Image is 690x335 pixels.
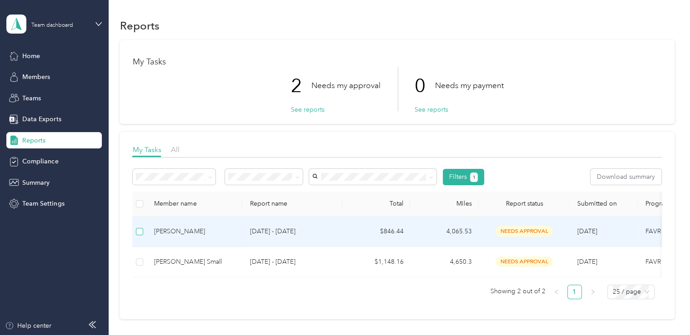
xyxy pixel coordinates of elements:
div: Miles [418,200,471,207]
th: Member name [147,192,242,217]
span: 25 / page [613,285,649,299]
span: Home [22,51,40,61]
button: Download summary [590,169,661,185]
span: All [170,145,179,154]
th: Report name [242,192,342,217]
div: Team dashboard [31,23,73,28]
button: 1 [470,172,478,182]
th: Submitted on [570,192,638,217]
p: 2 [290,67,311,105]
div: Member name [154,200,235,207]
span: left [554,289,559,295]
p: [DATE] - [DATE] [250,227,335,236]
div: Page Size [607,285,655,299]
td: 4,650.3 [410,247,479,277]
span: needs approval [495,256,553,267]
button: See reports [414,105,448,114]
button: Filters1 [443,169,484,185]
h1: Reports [120,21,159,30]
p: Needs my payment [435,80,503,91]
button: right [585,285,600,299]
span: Report status [486,200,562,207]
h1: My Tasks [132,57,661,67]
span: Reports [22,136,45,145]
button: left [549,285,564,299]
td: $846.44 [342,217,410,247]
iframe: Everlance-gr Chat Button Frame [639,284,690,335]
p: Needs my approval [311,80,380,91]
span: [DATE] [577,258,597,266]
li: Next Page [585,285,600,299]
span: Summary [22,178,50,187]
a: 1 [568,285,581,299]
span: Teams [22,94,41,103]
span: 1 [472,173,475,182]
button: Help center [5,321,51,330]
p: 0 [414,67,435,105]
button: See reports [290,105,324,114]
span: needs approval [495,226,553,236]
span: My Tasks [132,145,161,154]
span: Compliance [22,157,58,166]
li: Previous Page [549,285,564,299]
div: Total [350,200,403,207]
span: Data Exports [22,114,61,124]
p: [DATE] - [DATE] [250,257,335,267]
span: [DATE] [577,227,597,235]
div: [PERSON_NAME] [154,227,235,236]
td: $1,148.16 [342,247,410,277]
li: 1 [567,285,582,299]
div: [PERSON_NAME] Small [154,257,235,267]
span: Team Settings [22,199,64,208]
td: 4,065.53 [410,217,479,247]
span: Members [22,72,50,82]
span: right [590,289,595,295]
span: Showing 2 out of 2 [490,285,545,298]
